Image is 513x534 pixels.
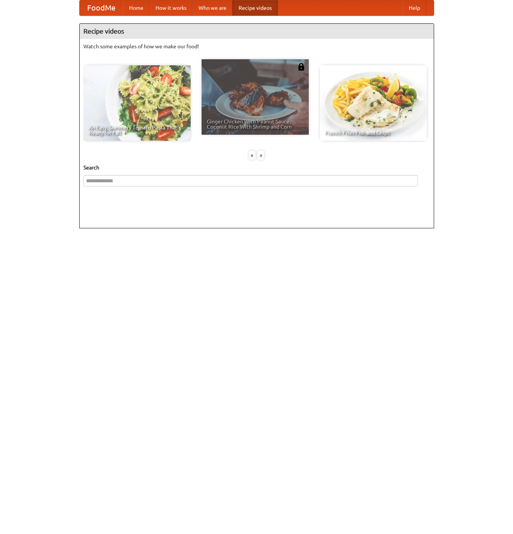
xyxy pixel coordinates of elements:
a: Home [123,0,149,15]
div: « [249,151,256,160]
a: French Fries Fish and Chips [320,65,427,141]
h4: Recipe videos [80,24,434,39]
a: FoodMe [80,0,123,15]
span: French Fries Fish and Chips [325,130,422,135]
a: How it works [149,0,193,15]
a: Recipe videos [233,0,278,15]
img: 483408.png [297,63,305,71]
h5: Search [83,164,430,171]
a: Who we are [193,0,233,15]
a: Help [403,0,426,15]
div: » [257,151,264,160]
span: An Easy, Summery Tomato Pasta That's Ready for Fall [89,125,185,135]
a: An Easy, Summery Tomato Pasta That's Ready for Fall [83,65,191,141]
p: Watch some examples of how we make our food! [83,43,430,50]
